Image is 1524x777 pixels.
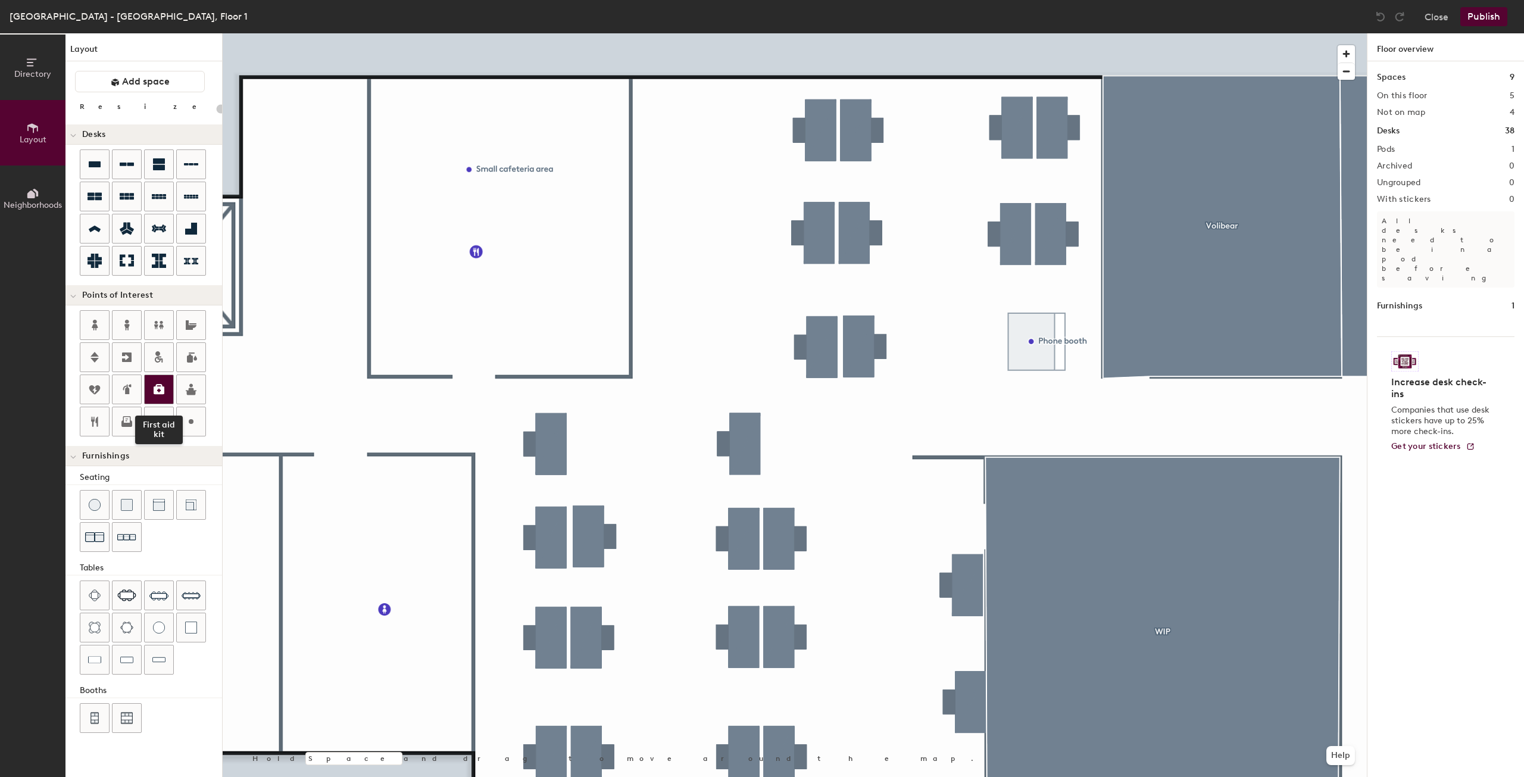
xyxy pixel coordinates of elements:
[1460,7,1507,26] button: Publish
[82,451,129,461] span: Furnishings
[117,589,136,601] img: Six seat table
[1377,161,1412,171] h2: Archived
[1377,299,1422,313] h1: Furnishings
[185,499,197,511] img: Couch (corner)
[1377,211,1514,288] p: All desks need to be in a pod before saving
[153,499,165,511] img: Couch (middle)
[1510,91,1514,101] h2: 5
[80,471,222,484] div: Seating
[1377,178,1421,188] h2: Ungrouped
[89,622,101,634] img: Four seat round table
[1377,124,1400,138] h1: Desks
[89,499,101,511] img: Stool
[4,200,62,210] span: Neighborhoods
[120,622,133,634] img: Six seat round table
[112,645,142,675] button: Table (1x3)
[112,613,142,642] button: Six seat round table
[1511,145,1514,154] h2: 1
[14,69,51,79] span: Directory
[1377,91,1428,101] h2: On this floor
[89,712,100,724] img: Four seat booth
[121,499,133,511] img: Cushion
[1509,195,1514,204] h2: 0
[1375,11,1386,23] img: Undo
[112,490,142,520] button: Cushion
[120,654,133,666] img: Table (1x3)
[185,622,197,634] img: Table (1x1)
[1377,71,1406,84] h1: Spaces
[1377,108,1425,117] h2: Not on map
[80,684,222,697] div: Booths
[88,654,101,666] img: Table (1x2)
[1511,299,1514,313] h1: 1
[80,522,110,552] button: Couch (x2)
[10,9,248,24] div: [GEOGRAPHIC_DATA] - [GEOGRAPHIC_DATA], Floor 1
[89,589,101,601] img: Four seat table
[1394,11,1406,23] img: Redo
[149,586,168,605] img: Eight seat table
[152,654,165,666] img: Table (1x4)
[82,130,105,139] span: Desks
[1391,405,1493,437] p: Companies that use desk stickers have up to 25% more check-ins.
[75,71,205,92] button: Add space
[176,490,206,520] button: Couch (corner)
[176,613,206,642] button: Table (1x1)
[117,528,136,547] img: Couch (x3)
[80,561,222,575] div: Tables
[1367,33,1524,61] h1: Floor overview
[122,76,170,88] span: Add space
[1391,376,1493,400] h4: Increase desk check-ins
[176,581,206,610] button: Ten seat table
[80,102,211,111] div: Resize
[1509,178,1514,188] h2: 0
[182,586,201,605] img: Ten seat table
[1510,108,1514,117] h2: 4
[82,291,153,300] span: Points of Interest
[112,703,142,733] button: Six seat booth
[144,581,174,610] button: Eight seat table
[153,622,165,634] img: Table (round)
[80,645,110,675] button: Table (1x2)
[1509,161,1514,171] h2: 0
[144,375,174,404] button: First aid kit
[144,645,174,675] button: Table (1x4)
[80,581,110,610] button: Four seat table
[1391,442,1475,452] a: Get your stickers
[85,528,104,547] img: Couch (x2)
[1505,124,1514,138] h1: 38
[65,43,222,61] h1: Layout
[1425,7,1448,26] button: Close
[20,135,46,145] span: Layout
[1326,746,1355,765] button: Help
[1377,195,1431,204] h2: With stickers
[80,490,110,520] button: Stool
[144,490,174,520] button: Couch (middle)
[1391,441,1461,451] span: Get your stickers
[144,613,174,642] button: Table (round)
[112,581,142,610] button: Six seat table
[1510,71,1514,84] h1: 9
[1391,351,1419,372] img: Sticker logo
[121,712,133,724] img: Six seat booth
[80,613,110,642] button: Four seat round table
[80,703,110,733] button: Four seat booth
[112,522,142,552] button: Couch (x3)
[1377,145,1395,154] h2: Pods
